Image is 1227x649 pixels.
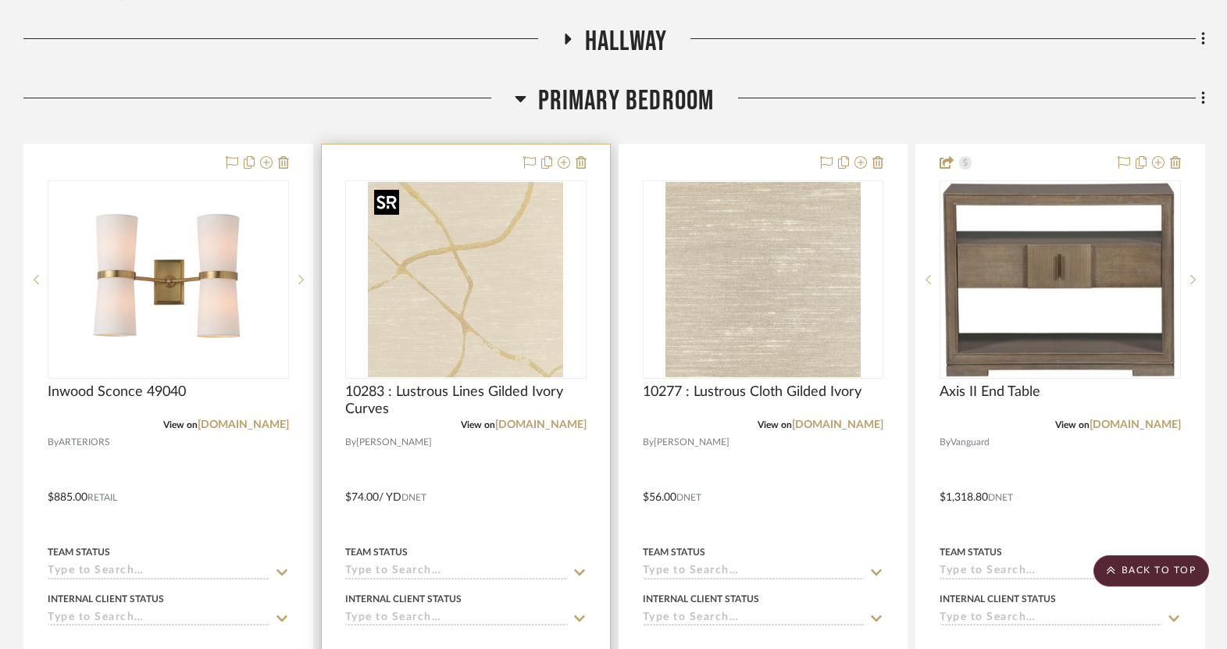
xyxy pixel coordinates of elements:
input: Type to Search… [48,612,270,626]
img: Inwood Sconce 49040 [70,182,266,377]
span: [PERSON_NAME] [356,435,432,450]
input: Type to Search… [940,565,1162,579]
span: View on [163,420,198,430]
span: [PERSON_NAME] [654,435,729,450]
img: Axis II End Table [942,182,1179,377]
input: Type to Search… [643,612,865,626]
span: By [345,435,356,450]
span: View on [758,420,792,430]
div: 0 [346,181,586,378]
span: 10283 : Lustrous Lines Gilded Ivory Curves [345,383,587,418]
span: Hallway [585,25,667,59]
scroll-to-top-button: BACK TO TOP [1093,555,1209,587]
span: By [643,435,654,450]
a: [DOMAIN_NAME] [198,419,289,430]
a: [DOMAIN_NAME] [495,419,587,430]
div: Team Status [48,545,110,559]
span: ARTERIORS [59,435,110,450]
a: [DOMAIN_NAME] [792,419,883,430]
img: 10277 : Lustrous Cloth Gilded Ivory [665,182,861,377]
span: View on [1055,420,1090,430]
a: [DOMAIN_NAME] [1090,419,1181,430]
span: By [940,435,951,450]
span: View on [461,420,495,430]
span: Axis II End Table [940,383,1040,401]
input: Type to Search… [940,612,1162,626]
span: 10277 : Lustrous Cloth Gilded Ivory [643,383,861,401]
input: Type to Search… [345,565,568,579]
div: Team Status [345,545,408,559]
input: Type to Search… [48,565,270,579]
div: Internal Client Status [643,592,759,606]
span: By [48,435,59,450]
div: Team Status [643,545,705,559]
div: Internal Client Status [940,592,1056,606]
span: Primary Bedroom [538,84,715,118]
div: Internal Client Status [345,592,462,606]
input: Type to Search… [345,612,568,626]
span: Inwood Sconce 49040 [48,383,186,401]
div: Internal Client Status [48,592,164,606]
div: Team Status [940,545,1002,559]
img: 10283 : Lustrous Lines Gilded Ivory Curves [368,182,563,377]
span: Vanguard [951,435,990,450]
input: Type to Search… [643,565,865,579]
